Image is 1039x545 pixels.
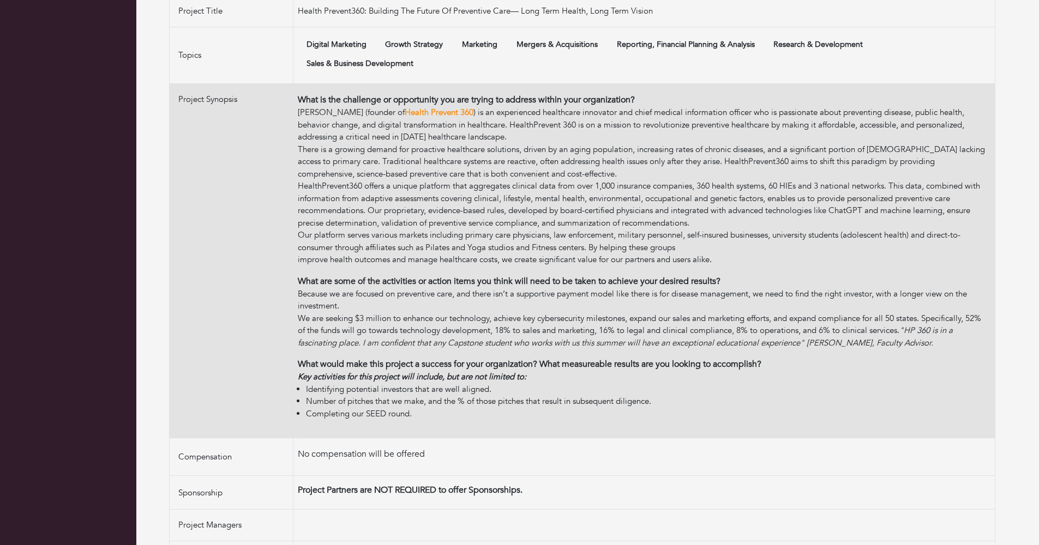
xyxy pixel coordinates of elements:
[298,325,953,348] em: "HP 360 is in a fascinating place. I am confident that any Capstone student who works with us thi...
[298,312,990,349] div: We are seeking $3 million to enhance our technology, achieve key cybersecurity milestones, expand...
[298,143,990,180] div: There is a growing demand for proactive healthcare solutions, driven by an aging population, incr...
[298,93,990,106] p: What is the challenge or opportunity you are trying to address within your organization?
[405,107,473,118] a: Health Prevent 360
[298,253,990,266] div: improve health outcomes and manage healthcare costs, we create significant value for our partners...
[298,275,990,288] p: What are some of the activities or action items you think will need to be taken to achieve your d...
[170,84,293,438] td: Project Synopsis
[508,37,606,53] span: Mergers & Acquisitions
[170,510,293,541] td: Project Managers
[298,37,375,53] span: Digital Marketing
[298,229,990,253] div: Our platform serves various markets including primary care physicians, law enforcement, military ...
[298,448,425,460] span: No compensation will be offered
[306,383,990,396] li: Identifying potential investors that are well aligned.
[298,485,990,495] h4: Project Partners are NOT REQUIRED to offer Sponsorships.
[170,476,293,510] td: Sponsorship
[608,37,763,53] span: Reporting, Financial Planning & Analysis
[298,106,990,143] div: [PERSON_NAME] (founder of ) is an experienced healthcare innovator and chief medical information ...
[298,288,990,312] div: Because we are focused on preventive care, and there isn’t a supportive payment model like there ...
[306,395,990,408] li: Number of pitches that we make, and the % of those pitches that result in subsequent diligence.
[377,37,452,53] span: Growth Strategy
[298,358,990,371] p: What would make this project a success for your organization? What measureable results are you lo...
[306,408,990,420] li: Completing our SEED round.
[765,37,872,53] span: Research & Development
[170,27,293,84] td: Topics
[298,55,422,72] span: Sales & Business Development
[298,180,990,229] div: HealthPrevent360 offers a unique platform that aggregates clinical data from over 1,000 insurance...
[454,37,506,53] span: Marketing
[298,371,526,382] em: Key activities for this project will include, but are not limited to:
[170,438,293,476] td: Compensation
